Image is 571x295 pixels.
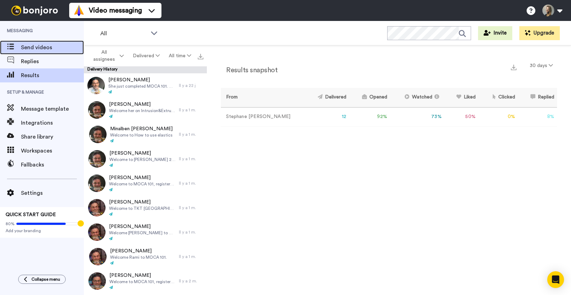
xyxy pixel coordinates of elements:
a: [PERSON_NAME]She just completed MOCA 101. She's a pediatric dentist only treating under 18. I thi... [84,73,207,98]
span: Integrations [21,119,84,127]
img: export.svg [198,54,203,59]
td: 73 % [390,107,444,126]
th: Liked [444,88,478,107]
span: 80% [6,221,15,227]
a: [PERSON_NAME]Welcome to MOCA 101, registered with Flash offerIl y a 2 m. [84,269,207,293]
img: aacd6faa-d1ba-4be6-bf11-4b41a3392491-thumb.jpg [88,272,106,290]
button: Export all results that match these filters now. [196,51,205,61]
span: Message template [21,105,84,113]
span: Collapse menu [31,276,60,282]
span: [PERSON_NAME] [109,101,175,108]
img: 8bc00619-18a8-4d28-b1d7-b82525a8e42f-thumb.jpg [89,126,107,143]
span: [PERSON_NAME] [109,199,175,206]
span: [PERSON_NAME] [109,150,175,157]
a: [PERSON_NAME]Welcome to [PERSON_NAME] 2025/26. Registered with CLEAR123Il y a 1 m. [84,147,207,171]
a: [PERSON_NAME]Welcome her on Intrusion&Extrusion. She has already completed Class II treatments in... [84,98,207,122]
span: She just completed MOCA 101. She's a pediatric dentist only treating under 18. I think she was lo... [108,83,175,89]
span: All [100,29,147,38]
span: Welcome to [PERSON_NAME] 2025/26. Registered with CLEAR123 [109,157,175,162]
h2: Results snapshot [221,66,277,74]
div: Open Intercom Messenger [547,271,564,288]
th: From [221,88,304,107]
button: Upgrade [519,26,560,40]
a: [PERSON_NAME]Welcome [PERSON_NAME] to MOCA 101, she subscribe with MOCAFLASH offerIl y a 1 m. [84,220,207,244]
a: [PERSON_NAME]Welcome to MOCA 101, registered with FLASH 40% offer. He is also interested in LIVE:... [84,171,207,196]
span: Send videos [21,43,84,52]
div: Il y a 2 m. [179,278,203,284]
img: 84ca36ef-538c-4c66-852d-92790b881f19-thumb.jpg [89,248,107,265]
span: QUICK START GUIDE [6,212,56,217]
span: Welcome to How to use elastics [110,132,173,138]
td: Stephane [PERSON_NAME] [221,107,304,126]
div: Delivery History [84,66,207,73]
span: Welcome to MOCA 101, registered with FLASH 40% offer. He is also interested in LIVE: Kids&Teens. [109,181,175,187]
td: 92 % [349,107,390,126]
span: All assignees [90,49,118,63]
span: [PERSON_NAME] [108,76,175,83]
img: e6f9aab5-6091-4b7c-ad67-88a5987c56cd-thumb.jpg [87,77,105,94]
button: All time [164,50,196,62]
button: Export a summary of each team member’s results that match this filter now. [509,62,519,72]
span: Fallbacks [21,161,84,169]
button: 30 days [526,59,557,72]
div: Tooltip anchor [78,220,84,227]
span: Welcome her on Intrusion&Extrusion. She has already completed Class II treatments in January. [109,108,175,113]
button: All assignees [85,46,128,66]
span: [PERSON_NAME] [109,272,175,279]
td: 0 % [478,107,518,126]
span: Workspaces [21,147,84,155]
a: [PERSON_NAME]Welcome to TKT [GEOGRAPHIC_DATA]. [PERSON_NAME] is [PERSON_NAME] assistant.Il y a 1 m. [84,196,207,220]
td: 12 [304,107,349,126]
button: Collapse menu [18,275,66,284]
div: Il y a 1 m. [179,156,203,162]
a: Minalben [PERSON_NAME]Welcome to How to use elasticsIl y a 1 m. [84,122,207,147]
a: [PERSON_NAME]Welcome Rami to MOCA 101.Il y a 1 m. [84,244,207,269]
th: Replied [518,88,557,107]
div: Il y a 1 m. [179,229,203,235]
img: 639c1882-b1b0-4aa6-9bb2-483b05f31462-thumb.jpg [88,223,106,241]
div: Il y a 1 m. [179,132,203,137]
img: vm-color.svg [73,5,85,16]
span: Minalben [PERSON_NAME] [110,125,173,132]
td: 8 % [518,107,557,126]
span: Results [21,71,84,80]
span: [PERSON_NAME] [109,174,175,181]
img: bj-logo-header-white.svg [8,6,61,15]
div: Il y a 1 m. [179,254,203,259]
th: Clicked [478,88,518,107]
th: Delivered [304,88,349,107]
div: Il y a 22 j [179,83,203,88]
span: Video messaging [89,6,142,15]
img: 9b219f65-5ca7-4e79-824d-275b513fa635-thumb.jpg [88,175,106,192]
img: 868f6f90-e0b5-441e-b689-d2149ce5a75a-thumb.jpg [88,150,106,168]
img: 97a75d30-bbc5-4b8b-83b8-c8a669725dc0-thumb.jpg [88,101,106,119]
button: Invite [478,26,512,40]
span: Welcome [PERSON_NAME] to MOCA 101, she subscribe with MOCAFLASH offer [109,230,175,236]
span: Welcome to MOCA 101, registered with Flash offer [109,279,175,285]
th: Opened [349,88,390,107]
span: [PERSON_NAME] [109,223,175,230]
button: Delivered [128,50,164,62]
span: Welcome Rami to MOCA 101. [110,255,167,260]
div: Il y a 1 m. [179,205,203,211]
span: Welcome to TKT [GEOGRAPHIC_DATA]. [PERSON_NAME] is [PERSON_NAME] assistant. [109,206,175,211]
span: Share library [21,133,84,141]
span: [PERSON_NAME] [110,248,167,255]
div: Il y a 1 m. [179,180,203,186]
td: 50 % [444,107,478,126]
img: export.svg [511,65,516,70]
th: Watched [390,88,444,107]
img: bf4cd112-f683-49fa-b770-80ff05a445c5-thumb.jpg [88,199,106,216]
span: Settings [21,189,84,197]
div: Il y a 1 m. [179,107,203,113]
span: Add your branding [6,228,78,234]
span: Replies [21,57,84,66]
